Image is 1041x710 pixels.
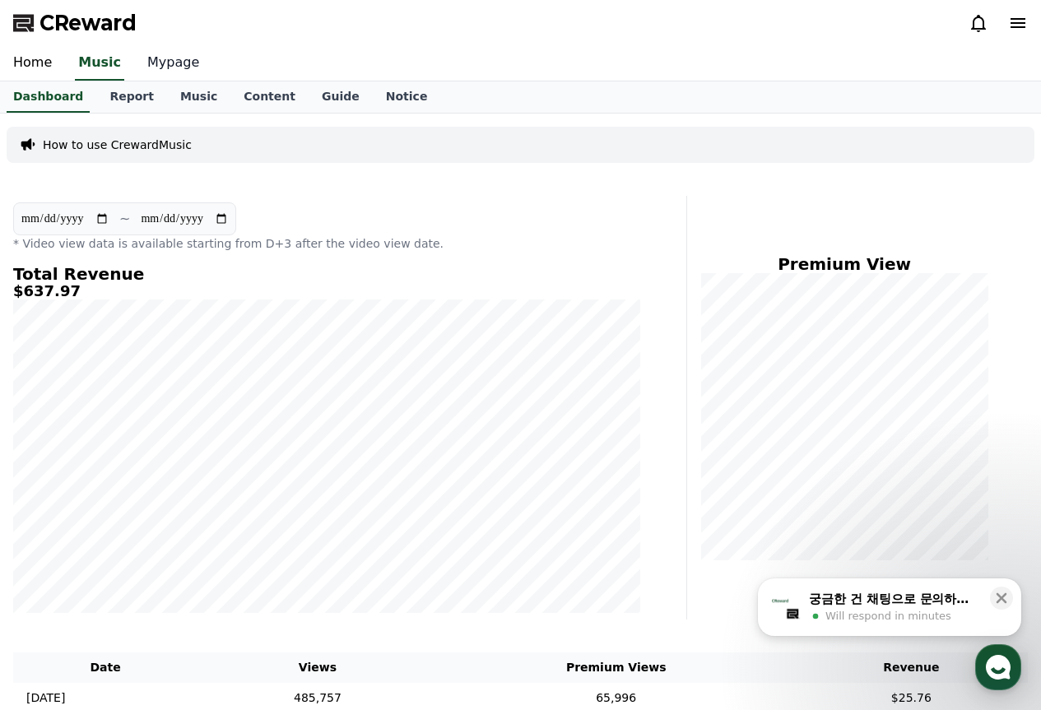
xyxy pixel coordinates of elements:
h4: Premium View [700,255,988,273]
th: Premium Views [438,652,795,683]
p: ~ [119,209,130,229]
a: Settings [212,522,316,563]
a: Notice [373,81,441,113]
a: Mypage [134,46,212,81]
a: CReward [13,10,137,36]
h4: Total Revenue [13,265,640,283]
span: CReward [40,10,137,36]
p: * Video view data is available starting from D+3 after the video view date. [13,235,640,252]
a: Music [167,81,230,113]
a: Guide [309,81,373,113]
span: Home [42,546,71,559]
span: Settings [244,546,284,559]
th: Views [198,652,438,683]
a: Music [75,46,124,81]
a: Messages [109,522,212,563]
span: Messages [137,547,185,560]
h5: $637.97 [13,283,640,299]
th: Date [13,652,198,683]
a: Home [5,522,109,563]
a: How to use CrewardMusic [43,137,192,153]
a: Content [230,81,309,113]
a: Dashboard [7,81,90,113]
th: Revenue [795,652,1028,683]
p: [DATE] [26,689,65,707]
a: Report [96,81,167,113]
